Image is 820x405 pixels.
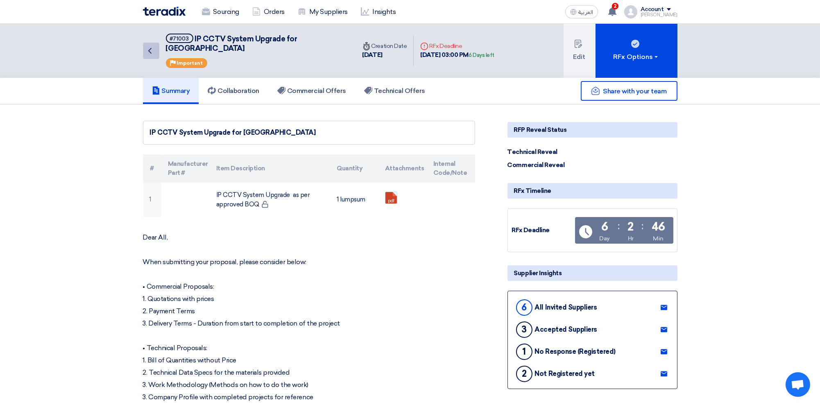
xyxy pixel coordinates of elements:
div: #71003 [170,36,189,41]
div: 1 [516,344,532,360]
a: Summary [143,78,199,104]
div: Not Registered yet [535,370,595,378]
p: 2. Technical Data Specs for the materials provided [143,369,475,377]
div: [PERSON_NAME] [641,13,677,17]
p: 3. Company Profile with completed projects for reference [143,393,475,401]
h5: Commercial Offers [277,87,346,95]
div: 2 [516,366,532,382]
span: 2 [612,3,618,9]
td: 1 lumpsum [330,183,378,217]
th: Item Description [210,154,330,183]
p: 1. Bill of Quantities without Price [143,356,475,364]
div: All Invited Suppliers [535,303,597,311]
td: IP CCTV System Upgrade as per approved BOQ [210,183,330,217]
div: Hr [628,234,634,243]
a: Collaboration [199,78,268,104]
div: 6 Days left [469,51,494,59]
div: 46 [652,221,665,233]
div: RFx Deadline [512,226,573,235]
a: Commercial Offers [268,78,355,104]
p: When submitting your proposal, please consider below: [143,258,475,266]
div: Account [641,6,664,13]
div: [DATE] 03:00 PM [420,50,494,60]
th: Attachments [378,154,427,183]
div: Accepted Suppliers [535,326,597,333]
h5: Summary [152,87,190,95]
div: Supplier Insights [507,265,677,281]
p: Dear All, [143,233,475,242]
div: RFP Reveal Status [507,122,677,138]
th: # [143,154,161,183]
div: RFx Deadline [420,42,494,50]
span: Share with your team [603,87,666,95]
div: Creation Date [362,42,407,50]
div: Day [599,234,610,243]
p: 1. Quotations with prices [143,295,475,303]
span: العربية [578,9,593,15]
div: Min [653,234,664,243]
p: 2. Payment Terms [143,307,475,315]
h5: IP CCTV System Upgrade for Makkah Mall [166,34,346,54]
div: IP CCTV System Upgrade for [GEOGRAPHIC_DATA] [150,128,468,138]
a: Open chat [786,372,810,397]
p: • Technical Proposals: [143,344,475,352]
button: Edit [564,24,596,78]
div: Technical Reveal [507,147,569,157]
a: Orders [246,3,291,21]
a: Technical Offers [355,78,434,104]
td: 1 [143,183,161,217]
button: العربية [565,5,598,18]
th: Manufacturer Part # [161,154,210,183]
a: My Suppliers [291,3,354,21]
div: 3 [516,321,532,338]
button: RFx Options [596,24,677,78]
h5: Technical Offers [364,87,425,95]
p: 3. Delivery Terms - Duration from start to completion of the project [143,319,475,328]
div: : [618,219,620,233]
div: No Response (Registered) [535,348,616,355]
p: 3. Work Methodology (Methods on how to do the work) [143,381,475,389]
a: Insights [354,3,402,21]
th: Quantity [330,154,378,183]
div: : [642,219,644,233]
span: Important [177,60,203,66]
p: • Commercial Proposals: [143,283,475,291]
h5: Collaboration [208,87,259,95]
img: profile_test.png [624,5,637,18]
span: IP CCTV System Upgrade for [GEOGRAPHIC_DATA] [166,34,297,53]
a: Makkah_Mall_IPCCTV_Upgrade__BOQ_1754815209126.pdf [385,192,451,241]
div: 6 [516,299,532,316]
div: RFx Timeline [507,183,677,199]
th: Internal Code/Note [427,154,475,183]
a: Sourcing [195,3,246,21]
div: RFx Options [613,52,659,62]
div: [DATE] [362,50,407,60]
div: 6 [601,221,608,233]
div: Commercial Reveal [507,161,569,170]
img: Teradix logo [143,7,186,16]
div: 2 [627,221,634,233]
